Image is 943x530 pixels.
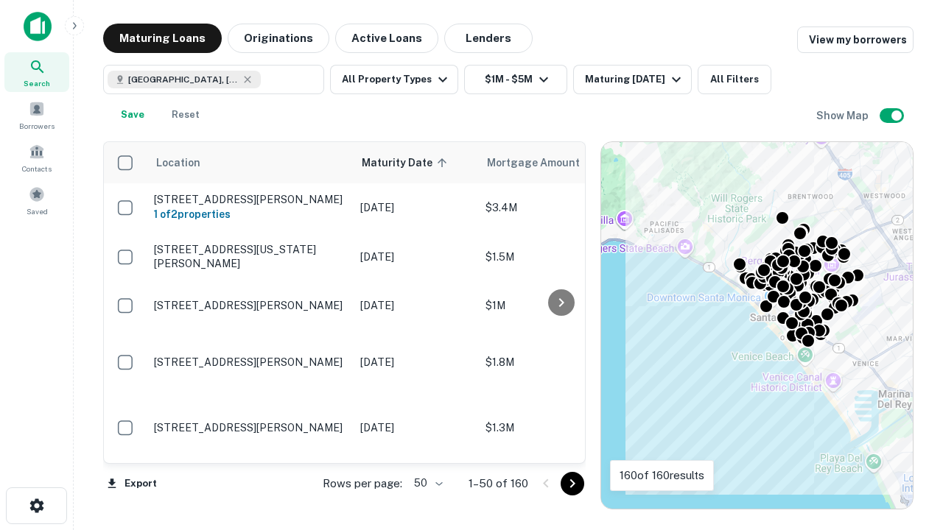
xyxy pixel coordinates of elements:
span: Mortgage Amount [487,154,599,172]
iframe: Chat Widget [869,412,943,483]
button: Originations [228,24,329,53]
a: Saved [4,180,69,220]
p: $1.3M [485,420,633,436]
div: 50 [408,473,445,494]
p: [DATE] [360,249,471,265]
p: $3.4M [485,199,633,216]
div: 0 0 [601,142,913,509]
a: Search [4,52,69,92]
p: [STREET_ADDRESS][PERSON_NAME] [154,299,346,312]
button: Export [103,473,161,495]
th: Mortgage Amount [478,142,640,183]
img: capitalize-icon.png [24,12,52,41]
h6: Show Map [816,107,871,124]
button: Go to next page [561,472,584,495]
th: Maturity Date [353,142,478,183]
p: 160 of 160 results [620,467,704,484]
p: [DATE] [360,297,471,314]
span: Location [155,154,200,172]
button: $1M - $5M [464,65,567,94]
p: $1.8M [485,354,633,370]
p: [STREET_ADDRESS][PERSON_NAME] [154,421,346,434]
a: Contacts [4,138,69,177]
button: All Property Types [330,65,458,94]
p: $1M [485,297,633,314]
span: Borrowers [19,120,55,132]
p: [DATE] [360,420,471,436]
p: [STREET_ADDRESS][US_STATE][PERSON_NAME] [154,243,346,269]
span: Saved [27,205,48,217]
p: [DATE] [360,199,471,216]
button: Maturing Loans [103,24,222,53]
button: All Filters [698,65,771,94]
button: Maturing [DATE] [573,65,692,94]
p: [STREET_ADDRESS][PERSON_NAME] [154,193,346,206]
span: Contacts [22,163,52,174]
button: Active Loans [335,24,438,53]
p: $1.5M [485,249,633,265]
th: Location [147,142,353,183]
p: [STREET_ADDRESS][PERSON_NAME] [154,356,346,369]
p: 1–50 of 160 [469,475,528,492]
span: [GEOGRAPHIC_DATA], [GEOGRAPHIC_DATA], [GEOGRAPHIC_DATA] [128,73,239,86]
a: Borrowers [4,95,69,135]
a: View my borrowers [797,26,914,53]
span: Search [24,77,50,89]
button: Reset [162,100,209,130]
span: Maturity Date [362,154,452,172]
p: Rows per page: [323,475,402,492]
p: [DATE] [360,354,471,370]
button: Save your search to get updates of matches that match your search criteria. [109,100,156,130]
button: Lenders [444,24,533,53]
h6: 1 of 2 properties [154,206,346,222]
div: Maturing [DATE] [585,71,685,88]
